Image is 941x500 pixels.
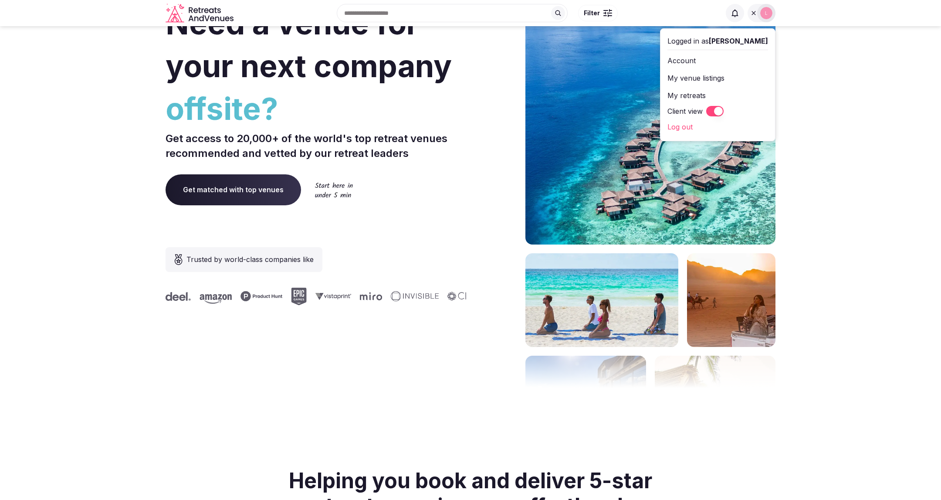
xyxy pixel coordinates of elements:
svg: Invisible company logo [387,291,435,302]
img: Luwam Beyin [760,7,772,19]
span: Filter [584,9,600,17]
span: Trusted by world-class companies like [186,254,314,265]
img: woman sitting in back of truck with camels [687,253,775,347]
a: My retreats [667,88,768,102]
label: Client view [667,106,703,116]
a: Log out [667,120,768,134]
img: Start here in under 5 min [315,182,353,197]
svg: Vistaprint company logo [312,293,348,300]
svg: Epic Games company logo [288,288,303,305]
span: offsite? [166,88,467,130]
button: Filter [578,5,618,21]
p: Get access to 20,000+ of the world's top retreat venues recommended and vetted by our retreat lea... [166,131,467,160]
a: Visit the homepage [166,3,235,23]
svg: Retreats and Venues company logo [166,3,235,23]
svg: Deel company logo [162,292,187,301]
img: yoga on tropical beach [525,253,678,347]
a: Get matched with top venues [166,174,301,205]
div: Logged in as [667,36,768,46]
a: Account [667,54,768,68]
svg: Miro company logo [356,292,379,300]
span: [PERSON_NAME] [709,37,768,45]
a: My venue listings [667,71,768,85]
